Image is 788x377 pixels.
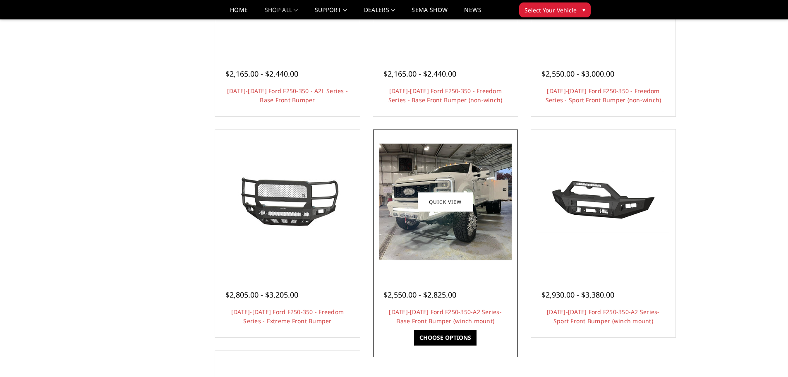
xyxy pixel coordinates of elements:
[418,192,473,212] a: Quick view
[541,290,614,300] span: $2,930.00 - $3,380.00
[265,7,298,19] a: shop all
[389,308,502,325] a: [DATE]-[DATE] Ford F250-350-A2 Series-Base Front Bumper (winch mount)
[541,69,614,79] span: $2,550.00 - $3,000.00
[230,7,248,19] a: Home
[547,308,660,325] a: [DATE]-[DATE] Ford F250-350-A2 Series-Sport Front Bumper (winch mount)
[225,69,298,79] span: $2,165.00 - $2,440.00
[519,2,591,17] button: Select Your Vehicle
[747,337,788,377] iframe: Chat Widget
[225,290,298,300] span: $2,805.00 - $3,205.00
[414,330,477,346] a: Choose Options
[533,132,674,272] a: 2023-2025 Ford F250-350-A2 Series-Sport Front Bumper (winch mount) 2023-2025 Ford F250-350-A2 Ser...
[315,7,347,19] a: Support
[582,5,585,14] span: ▾
[383,69,456,79] span: $2,165.00 - $2,440.00
[546,87,661,104] a: [DATE]-[DATE] Ford F250-350 - Freedom Series - Sport Front Bumper (non-winch)
[383,290,456,300] span: $2,550.00 - $2,825.00
[364,7,395,19] a: Dealers
[464,7,481,19] a: News
[388,87,503,104] a: [DATE]-[DATE] Ford F250-350 - Freedom Series - Base Front Bumper (non-winch)
[379,144,512,260] img: 2023-2025 Ford F250-350-A2 Series-Base Front Bumper (winch mount)
[375,132,516,272] a: 2023-2025 Ford F250-350-A2 Series-Base Front Bumper (winch mount) 2023-2025 Ford F250-350-A2 Seri...
[227,87,348,104] a: [DATE]-[DATE] Ford F250-350 - A2L Series - Base Front Bumper
[525,6,577,14] span: Select Your Vehicle
[231,308,344,325] a: [DATE]-[DATE] Ford F250-350 - Freedom Series - Extreme Front Bumper
[412,7,448,19] a: SEMA Show
[217,132,358,272] a: 2023-2025 Ford F250-350 - Freedom Series - Extreme Front Bumper 2023-2025 Ford F250-350 - Freedom...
